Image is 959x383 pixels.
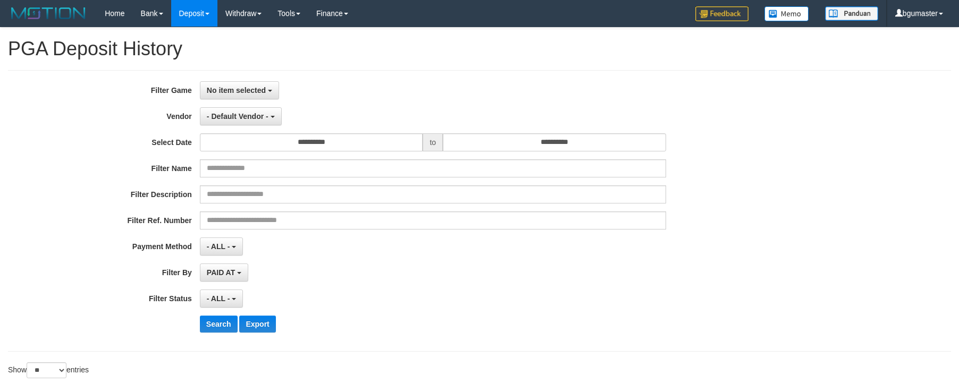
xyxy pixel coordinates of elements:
[207,242,230,251] span: - ALL -
[8,362,89,378] label: Show entries
[200,237,243,256] button: - ALL -
[200,263,248,282] button: PAID AT
[764,6,809,21] img: Button%20Memo.svg
[200,107,282,125] button: - Default Vendor -
[207,268,235,277] span: PAID AT
[695,6,748,21] img: Feedback.jpg
[423,133,443,151] span: to
[8,5,89,21] img: MOTION_logo.png
[200,316,238,333] button: Search
[200,290,243,308] button: - ALL -
[207,112,268,121] span: - Default Vendor -
[8,38,951,59] h1: PGA Deposit History
[825,6,878,21] img: panduan.png
[27,362,66,378] select: Showentries
[239,316,275,333] button: Export
[207,86,266,95] span: No item selected
[207,294,230,303] span: - ALL -
[200,81,279,99] button: No item selected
